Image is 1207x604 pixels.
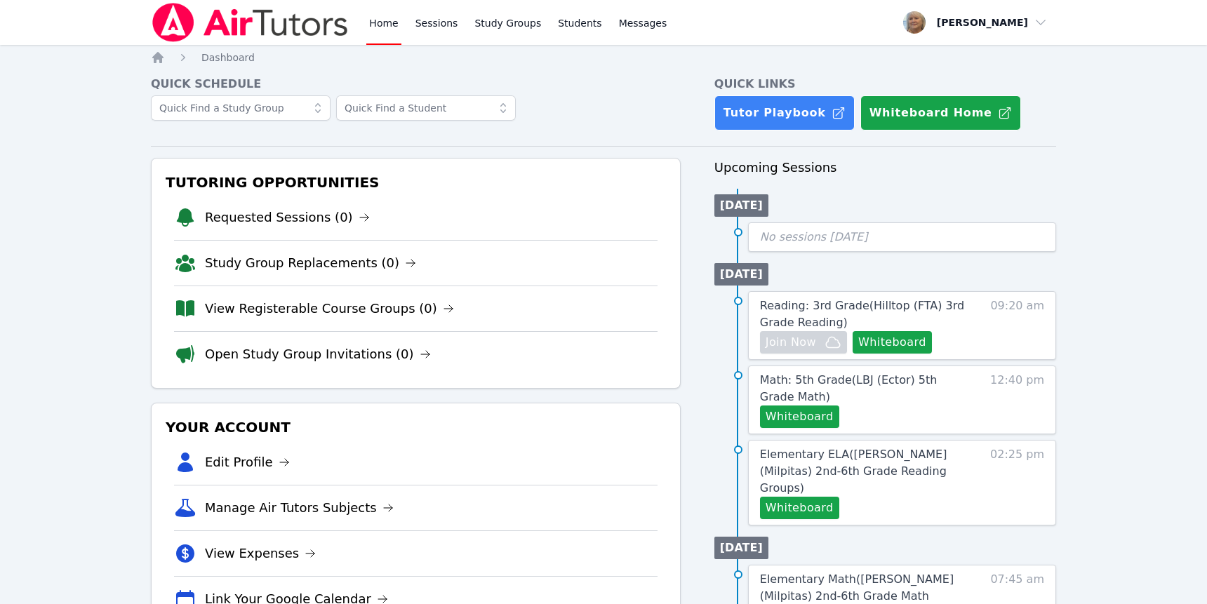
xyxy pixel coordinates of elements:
span: Messages [619,16,667,30]
a: Study Group Replacements (0) [205,253,416,273]
h3: Tutoring Opportunities [163,170,669,195]
img: Air Tutors [151,3,349,42]
h3: Upcoming Sessions [714,158,1056,177]
a: Reading: 3rd Grade(Hilltop (FTA) 3rd Grade Reading) [760,297,973,331]
input: Quick Find a Student [336,95,516,121]
button: Whiteboard Home [860,95,1021,130]
a: Requested Sessions (0) [205,208,370,227]
button: Whiteboard [760,405,839,428]
li: [DATE] [714,537,768,559]
button: Whiteboard [760,497,839,519]
span: Math: 5th Grade ( LBJ (Ector) 5th Grade Math ) [760,373,938,403]
span: Elementary ELA ( [PERSON_NAME] (Milpitas) 2nd-6th Grade Reading Groups ) [760,448,947,495]
h3: Your Account [163,415,669,440]
span: 09:20 am [990,297,1044,354]
nav: Breadcrumb [151,51,1056,65]
a: View Registerable Course Groups (0) [205,299,454,318]
span: Reading: 3rd Grade ( Hilltop (FTA) 3rd Grade Reading ) [760,299,964,329]
a: Open Study Group Invitations (0) [205,344,431,364]
a: Tutor Playbook [714,95,855,130]
a: Elementary ELA([PERSON_NAME] (Milpitas) 2nd-6th Grade Reading Groups) [760,446,973,497]
li: [DATE] [714,194,768,217]
span: Join Now [766,334,816,351]
h4: Quick Links [714,76,1056,93]
a: Edit Profile [205,452,290,472]
a: Dashboard [201,51,255,65]
button: Whiteboard [853,331,932,354]
span: 12:40 pm [990,372,1044,428]
li: [DATE] [714,263,768,286]
button: Join Now [760,331,847,354]
span: No sessions [DATE] [760,230,868,243]
h4: Quick Schedule [151,76,681,93]
span: 02:25 pm [990,446,1044,519]
a: Math: 5th Grade(LBJ (Ector) 5th Grade Math) [760,372,973,405]
a: View Expenses [205,544,316,563]
a: Manage Air Tutors Subjects [205,498,394,518]
input: Quick Find a Study Group [151,95,331,121]
span: Dashboard [201,52,255,63]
